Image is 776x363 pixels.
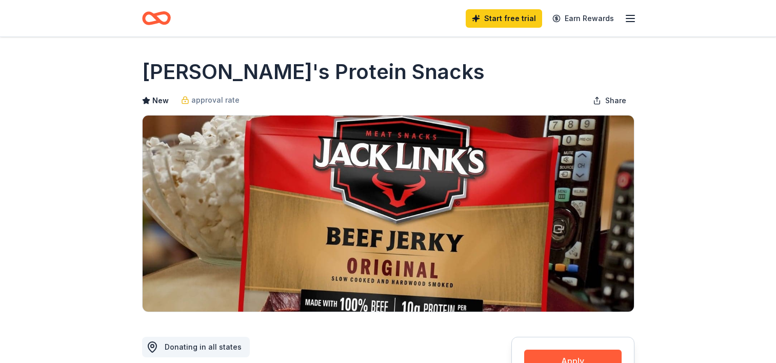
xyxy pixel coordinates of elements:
[605,94,626,107] span: Share
[165,342,242,351] span: Donating in all states
[585,90,634,111] button: Share
[152,94,169,107] span: New
[546,9,620,28] a: Earn Rewards
[142,6,171,30] a: Home
[191,94,240,106] span: approval rate
[181,94,240,106] a: approval rate
[466,9,542,28] a: Start free trial
[142,58,485,86] h1: [PERSON_NAME]'s Protein Snacks
[143,116,634,312] img: Image for Jack Link's Protein Snacks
